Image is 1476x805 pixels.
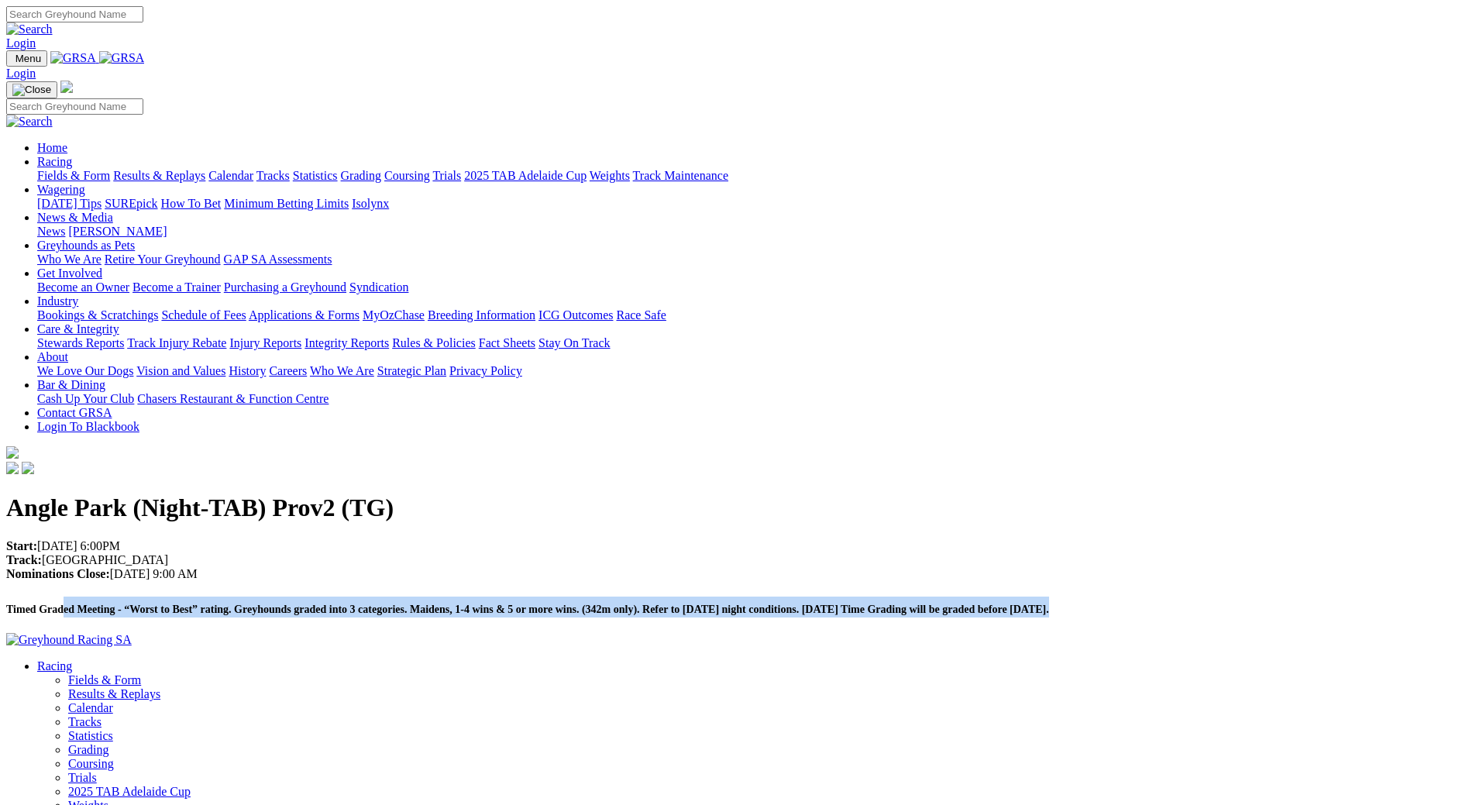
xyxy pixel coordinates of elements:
[68,771,97,784] a: Trials
[6,539,37,552] strong: Start:
[68,715,101,728] a: Tracks
[363,308,425,322] a: MyOzChase
[464,169,587,182] a: 2025 TAB Adelaide Cup
[60,81,73,93] img: logo-grsa-white.png
[37,169,1470,183] div: Racing
[349,280,408,294] a: Syndication
[37,141,67,154] a: Home
[50,51,96,65] img: GRSA
[392,336,476,349] a: Rules & Policies
[37,155,72,168] a: Racing
[37,253,101,266] a: Who We Are
[6,539,1470,581] p: [DATE] 6:00PM [GEOGRAPHIC_DATA] [DATE] 9:00 AM
[22,462,34,474] img: twitter.svg
[132,280,221,294] a: Become a Trainer
[432,169,461,182] a: Trials
[304,336,389,349] a: Integrity Reports
[127,336,226,349] a: Track Injury Rebate
[6,604,1049,615] strong: Timed Graded Meeting - “Worst to Best” rating. Greyhounds graded into 3 categories. Maidens, 1-4 ...
[15,53,41,64] span: Menu
[6,567,110,580] strong: Nominations Close:
[37,197,101,210] a: [DATE] Tips
[161,197,222,210] a: How To Bet
[310,364,374,377] a: Who We Are
[249,308,360,322] a: Applications & Forms
[590,169,630,182] a: Weights
[68,225,167,238] a: [PERSON_NAME]
[37,420,139,433] a: Login To Blackbook
[68,729,113,742] a: Statistics
[37,169,110,182] a: Fields & Form
[37,336,1470,350] div: Care & Integrity
[161,308,246,322] a: Schedule of Fees
[37,280,1470,294] div: Get Involved
[37,322,119,335] a: Care & Integrity
[37,659,72,673] a: Racing
[137,392,329,405] a: Chasers Restaurant & Function Centre
[384,169,430,182] a: Coursing
[37,267,102,280] a: Get Involved
[37,392,1470,406] div: Bar & Dining
[428,308,535,322] a: Breeding Information
[616,308,666,322] a: Race Safe
[37,392,134,405] a: Cash Up Your Club
[538,336,610,349] a: Stay On Track
[37,364,133,377] a: We Love Our Dogs
[633,169,728,182] a: Track Maintenance
[99,51,145,65] img: GRSA
[6,6,143,22] input: Search
[377,364,446,377] a: Strategic Plan
[136,364,225,377] a: Vision and Values
[105,253,221,266] a: Retire Your Greyhound
[37,183,85,196] a: Wagering
[6,81,57,98] button: Toggle navigation
[293,169,338,182] a: Statistics
[208,169,253,182] a: Calendar
[37,225,1470,239] div: News & Media
[538,308,613,322] a: ICG Outcomes
[224,197,349,210] a: Minimum Betting Limits
[68,673,141,686] a: Fields & Form
[68,743,108,756] a: Grading
[68,757,114,770] a: Coursing
[256,169,290,182] a: Tracks
[224,280,346,294] a: Purchasing a Greyhound
[6,22,53,36] img: Search
[68,701,113,714] a: Calendar
[37,364,1470,378] div: About
[229,336,301,349] a: Injury Reports
[37,378,105,391] a: Bar & Dining
[37,336,124,349] a: Stewards Reports
[113,169,205,182] a: Results & Replays
[37,197,1470,211] div: Wagering
[68,785,191,798] a: 2025 TAB Adelaide Cup
[37,211,113,224] a: News & Media
[37,308,158,322] a: Bookings & Scratchings
[6,36,36,50] a: Login
[37,280,129,294] a: Become an Owner
[352,197,389,210] a: Isolynx
[6,553,42,566] strong: Track:
[269,364,307,377] a: Careers
[224,253,332,266] a: GAP SA Assessments
[229,364,266,377] a: History
[6,50,47,67] button: Toggle navigation
[6,494,1470,522] h1: Angle Park (Night-TAB) Prov2 (TG)
[6,115,53,129] img: Search
[37,225,65,238] a: News
[105,197,157,210] a: SUREpick
[37,239,135,252] a: Greyhounds as Pets
[479,336,535,349] a: Fact Sheets
[37,406,112,419] a: Contact GRSA
[37,294,78,308] a: Industry
[6,67,36,80] a: Login
[12,84,51,96] img: Close
[6,462,19,474] img: facebook.svg
[6,98,143,115] input: Search
[6,633,132,647] img: Greyhound Racing SA
[37,350,68,363] a: About
[37,308,1470,322] div: Industry
[68,687,160,700] a: Results & Replays
[37,253,1470,267] div: Greyhounds as Pets
[6,446,19,459] img: logo-grsa-white.png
